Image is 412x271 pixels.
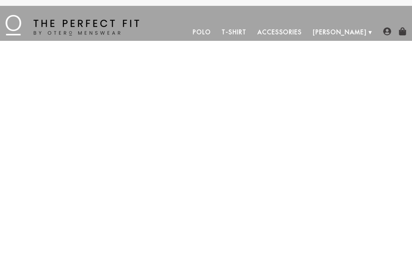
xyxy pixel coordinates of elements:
[187,23,217,41] a: Polo
[5,15,139,35] img: The Perfect Fit - by Otero Menswear - Logo
[216,23,252,41] a: T-Shirt
[398,27,407,35] img: shopping-bag-icon.png
[252,23,308,41] a: Accessories
[383,27,391,35] img: user-account-icon.png
[308,23,372,41] a: [PERSON_NAME]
